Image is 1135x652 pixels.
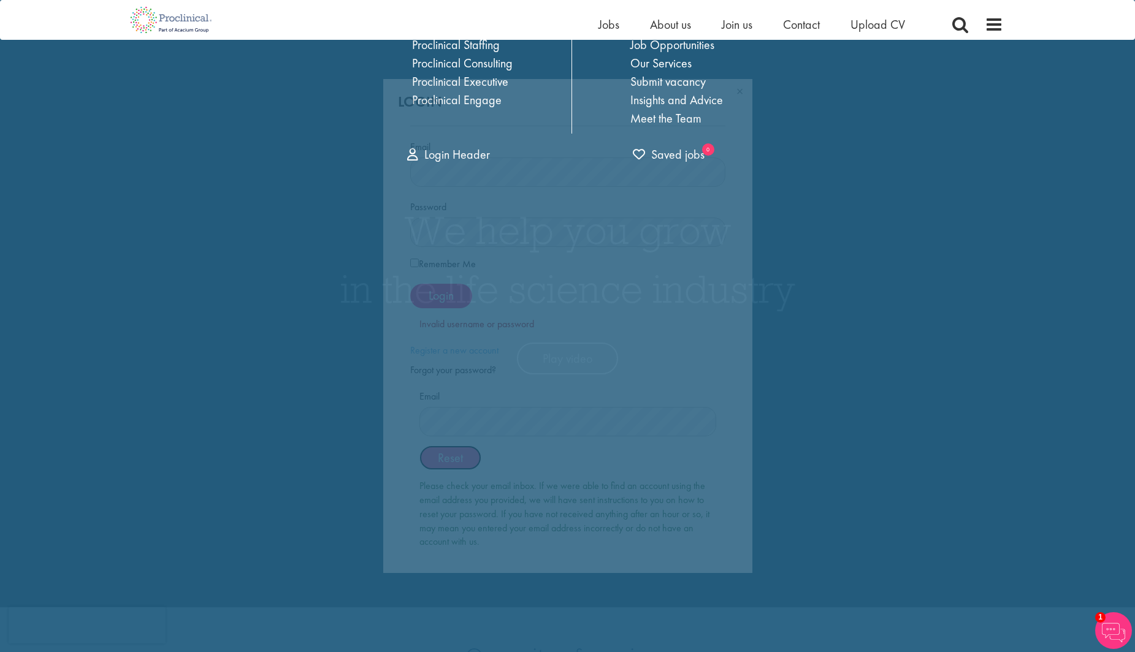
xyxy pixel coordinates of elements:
[398,94,738,110] h2: Login
[410,363,725,377] div: Forgot your password?
[419,317,716,332] div: Invalid username or password
[410,284,472,308] button: Login
[410,344,499,357] a: Register a new account
[419,479,709,548] span: Please check your email inbox. If we were able to find an account using the email address you pro...
[410,136,430,154] label: Email
[410,256,476,271] label: Remember Me
[438,450,463,466] span: Reset
[410,196,446,214] label: Password
[419,445,481,470] button: Reset
[429,287,454,303] span: Login
[419,390,440,404] label: Email
[410,259,419,267] input: Remember Me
